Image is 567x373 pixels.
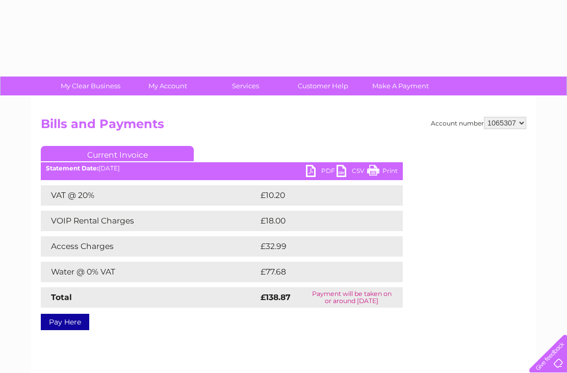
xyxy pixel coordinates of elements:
[41,165,403,172] div: [DATE]
[41,211,258,231] td: VOIP Rental Charges
[48,77,133,95] a: My Clear Business
[41,146,194,161] a: Current Invoice
[258,211,382,231] td: £18.00
[41,117,526,136] h2: Bills and Payments
[300,287,403,308] td: Payment will be taken on or around [DATE]
[258,236,382,257] td: £32.99
[41,262,258,282] td: Water @ 0% VAT
[46,164,98,172] b: Statement Date:
[41,314,89,330] a: Pay Here
[306,165,337,180] a: PDF
[261,292,291,302] strong: £138.87
[367,165,398,180] a: Print
[258,262,382,282] td: £77.68
[431,117,526,129] div: Account number
[258,185,381,206] td: £10.20
[51,292,72,302] strong: Total
[358,77,443,95] a: Make A Payment
[281,77,365,95] a: Customer Help
[41,185,258,206] td: VAT @ 20%
[126,77,210,95] a: My Account
[203,77,288,95] a: Services
[337,165,367,180] a: CSV
[41,236,258,257] td: Access Charges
